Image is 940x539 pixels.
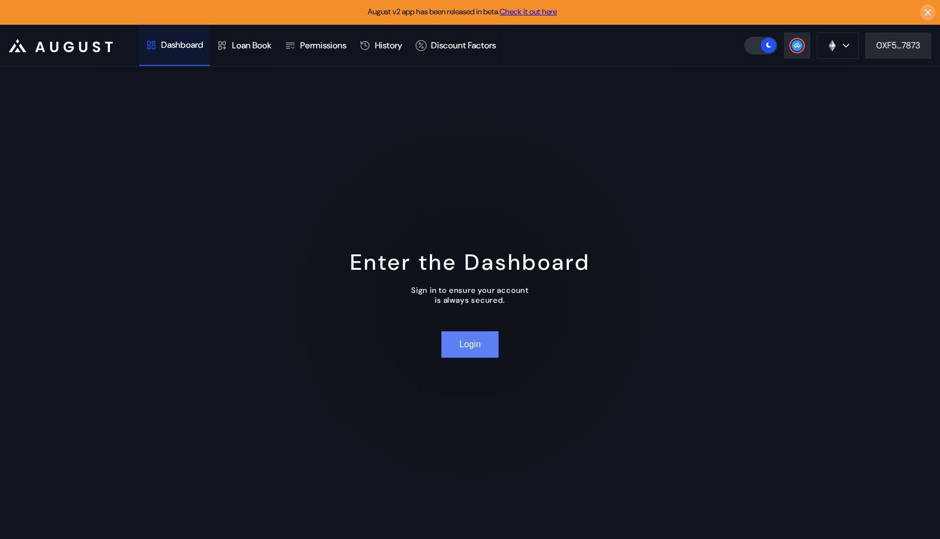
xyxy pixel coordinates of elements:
[817,32,859,59] button: chain logo
[139,25,210,66] a: Dashboard
[161,39,203,51] div: Dashboard
[350,248,590,276] div: Enter the Dashboard
[431,40,496,51] div: Discount Factors
[409,25,502,66] a: Discount Factors
[210,25,278,66] a: Loan Book
[232,40,272,51] div: Loan Book
[411,285,529,305] div: Sign in to ensure your account is always secured.
[441,331,498,358] button: Login
[300,40,346,51] div: Permissions
[865,32,931,59] button: 0XF5...7873
[826,40,838,52] img: chain logo
[353,25,409,66] a: History
[368,7,557,16] span: August v2 app has been released in beta.
[278,25,353,66] a: Permissions
[500,7,557,16] a: Check it out here
[876,40,920,51] div: 0XF5...7873
[375,40,402,51] div: History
